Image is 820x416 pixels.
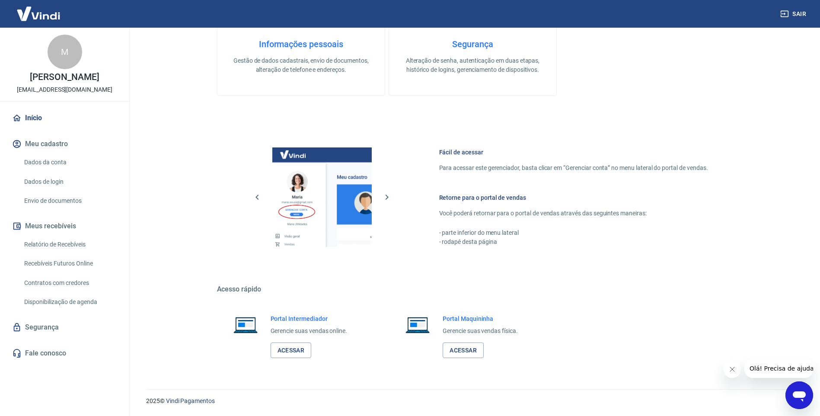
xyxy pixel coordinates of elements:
h6: Retorne para o portal de vendas [439,193,708,202]
h6: Portal Intermediador [271,314,348,323]
a: Fale conosco [10,344,119,363]
iframe: Fechar mensagem [724,361,741,378]
p: Você poderá retornar para o portal de vendas através das seguintes maneiras: [439,209,708,218]
p: Gerencie suas vendas online. [271,326,348,336]
h5: Acesso rápido [217,285,729,294]
p: 2025 © [146,397,799,406]
p: - rodapé desta página [439,237,708,246]
iframe: Mensagem da empresa [744,359,813,378]
img: Imagem da dashboard mostrando o botão de gerenciar conta na sidebar no lado esquerdo [272,147,372,247]
a: Acessar [271,342,312,358]
a: Relatório de Recebíveis [21,236,119,253]
p: - parte inferior do menu lateral [439,228,708,237]
a: Acessar [443,342,484,358]
div: M [48,35,82,69]
p: Gestão de dados cadastrais, envio de documentos, alteração de telefone e endereços. [231,56,371,74]
p: Para acessar este gerenciador, basta clicar em “Gerenciar conta” no menu lateral do portal de ven... [439,163,708,173]
h6: Portal Maquininha [443,314,518,323]
h4: Segurança [403,39,542,49]
a: Dados de login [21,173,119,191]
a: Envio de documentos [21,192,119,210]
a: Vindi Pagamentos [166,397,215,404]
p: Gerencie suas vendas física. [443,326,518,336]
a: Recebíveis Futuros Online [21,255,119,272]
a: Segurança [10,318,119,337]
img: Imagem de um notebook aberto [227,314,264,335]
img: Vindi [10,0,67,27]
p: [PERSON_NAME] [30,73,99,82]
a: Início [10,109,119,128]
p: [EMAIL_ADDRESS][DOMAIN_NAME] [17,85,112,94]
button: Meu cadastro [10,134,119,154]
span: Olá! Precisa de ajuda? [5,6,73,13]
a: Contratos com credores [21,274,119,292]
iframe: Botão para abrir a janela de mensagens [785,381,813,409]
a: Dados da conta [21,154,119,171]
p: Alteração de senha, autenticação em duas etapas, histórico de logins, gerenciamento de dispositivos. [403,56,542,74]
h4: Informações pessoais [231,39,371,49]
button: Meus recebíveis [10,217,119,236]
h6: Fácil de acessar [439,148,708,157]
button: Sair [779,6,810,22]
img: Imagem de um notebook aberto [399,314,436,335]
a: Disponibilização de agenda [21,293,119,311]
